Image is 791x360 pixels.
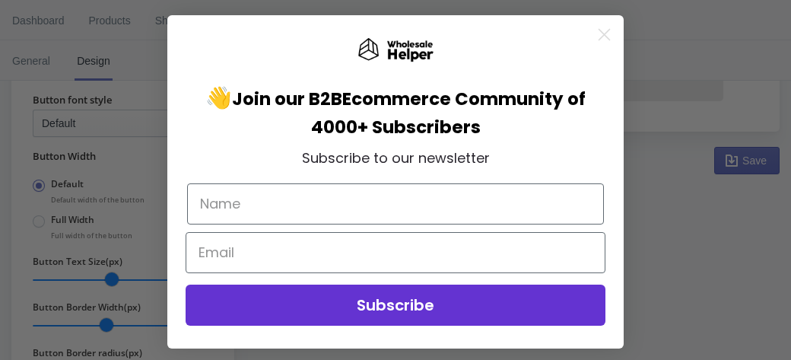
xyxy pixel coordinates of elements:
span: Join our B2B [232,87,342,111]
span: 👋 [205,83,342,113]
span: Ecommerce Community of 4000+ Subscribers [311,87,586,139]
input: Name [187,183,604,225]
span: Subscribe to our newsletter [302,148,490,167]
button: Subscribe [186,285,605,326]
img: Wholesale Helper Logo [357,38,434,62]
input: Email [186,232,605,273]
button: Close dialog [591,21,618,48]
